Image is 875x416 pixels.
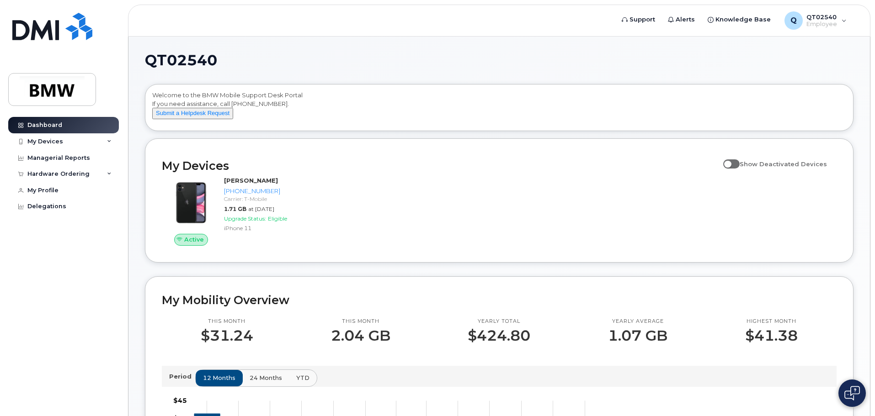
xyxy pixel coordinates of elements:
[152,108,233,119] button: Submit a Helpdesk Request
[224,177,278,184] strong: [PERSON_NAME]
[224,224,319,232] div: iPhone 11
[250,374,282,382] span: 24 months
[740,160,827,168] span: Show Deactivated Devices
[169,181,213,225] img: iPhone_11.jpg
[723,155,731,163] input: Show Deactivated Devices
[608,327,667,344] p: 1.07 GB
[224,205,246,212] span: 1.71 GB
[152,91,846,127] div: Welcome to the BMW Mobile Support Desk Portal If you need assistance, call [PHONE_NUMBER].
[296,374,309,382] span: YTD
[331,327,390,344] p: 2.04 GB
[608,318,667,325] p: Yearly average
[145,53,217,67] span: QT02540
[224,187,319,195] div: [PHONE_NUMBER]
[173,396,187,405] tspan: $45
[844,386,860,400] img: Open chat
[248,205,274,212] span: at [DATE]
[331,318,390,325] p: This month
[745,318,798,325] p: Highest month
[184,235,204,244] span: Active
[162,293,837,307] h2: My Mobility Overview
[468,327,530,344] p: $424.80
[224,215,266,222] span: Upgrade Status:
[169,372,195,381] p: Period
[152,109,233,116] a: Submit a Helpdesk Request
[268,215,287,222] span: Eligible
[201,327,253,344] p: $31.24
[468,318,530,325] p: Yearly total
[745,327,798,344] p: $41.38
[201,318,253,325] p: This month
[162,159,719,173] h2: My Devices
[224,195,319,203] div: Carrier: T-Mobile
[162,176,322,246] a: Active[PERSON_NAME][PHONE_NUMBER]Carrier: T-Mobile1.71 GBat [DATE]Upgrade Status:EligibleiPhone 11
